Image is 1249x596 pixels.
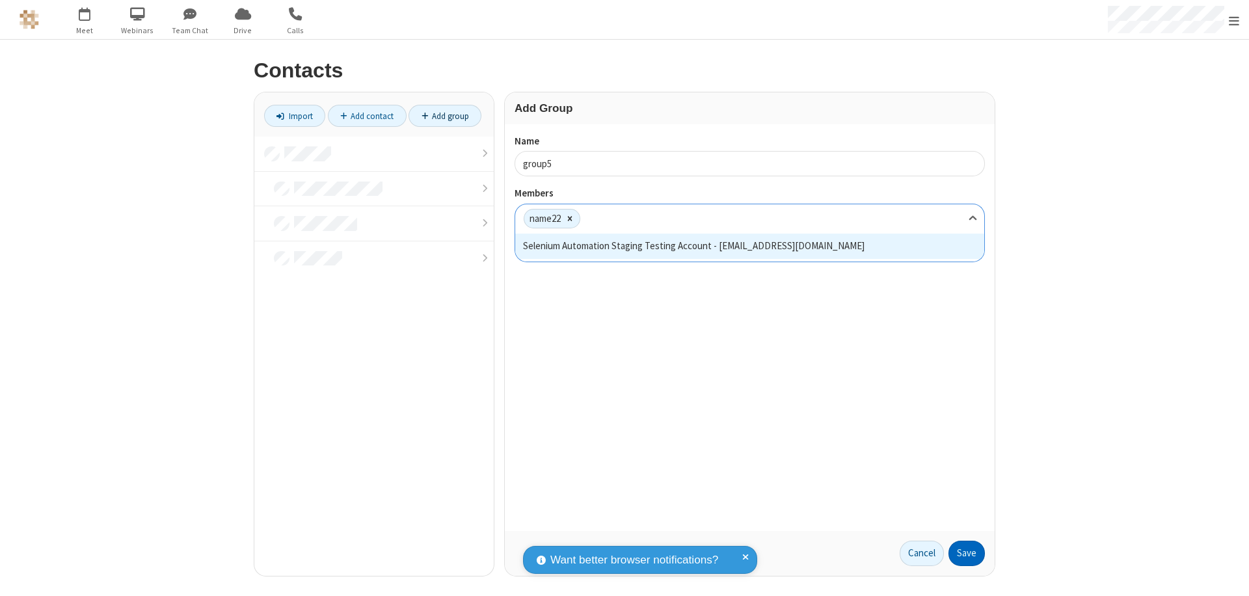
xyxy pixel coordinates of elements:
div: name22 [524,210,561,228]
a: Import [264,105,325,127]
span: Team Chat [166,25,215,36]
button: Save [948,541,985,567]
a: Add group [409,105,481,127]
input: Name [515,151,985,176]
span: Webinars [113,25,162,36]
h3: Add Group [515,102,985,115]
span: Calls [271,25,320,36]
span: Want better browser notifications? [550,552,718,569]
label: Name [515,134,985,149]
h2: Contacts [254,59,995,82]
div: Selenium Automation Staging Testing Account - [EMAIL_ADDRESS][DOMAIN_NAME] [515,234,984,259]
a: Cancel [900,541,944,567]
label: Members [515,186,985,201]
span: Meet [60,25,109,36]
img: QA Selenium DO NOT DELETE OR CHANGE [20,10,39,29]
span: Drive [219,25,267,36]
a: Add contact [328,105,407,127]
